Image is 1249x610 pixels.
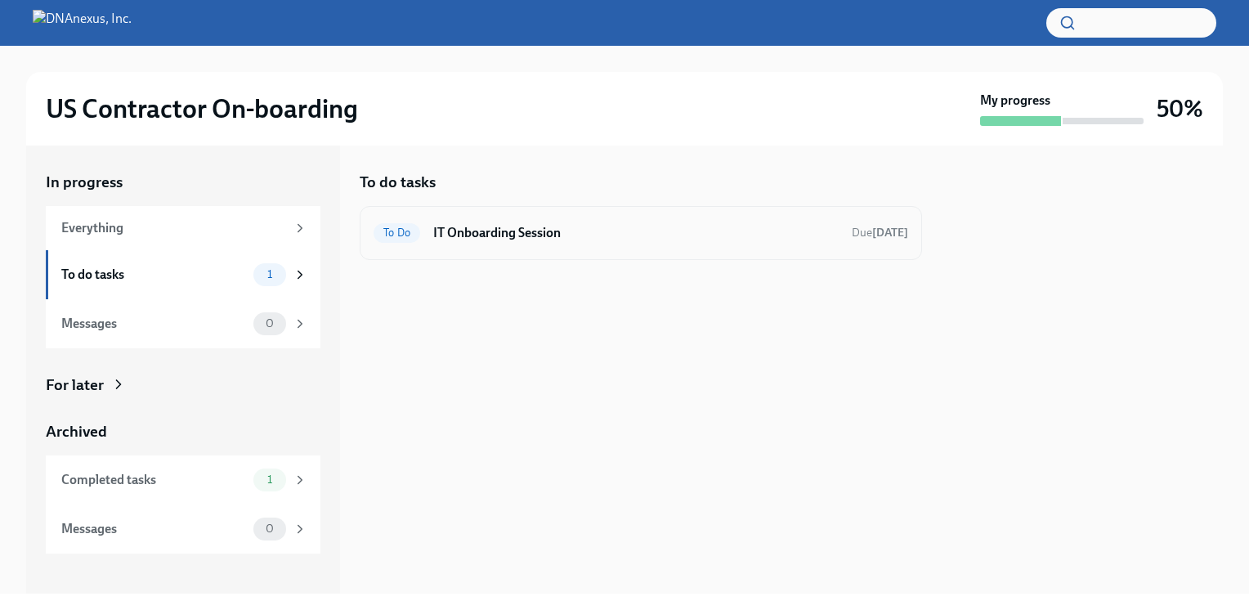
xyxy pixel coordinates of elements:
[374,220,908,246] a: To DoIT Onboarding SessionDue[DATE]
[980,92,1050,110] strong: My progress
[257,473,282,486] span: 1
[46,92,358,125] h2: US Contractor On-boarding
[1157,94,1203,123] h3: 50%
[61,266,247,284] div: To do tasks
[256,317,284,330] span: 0
[852,226,908,240] span: Due
[61,219,286,237] div: Everything
[46,505,320,554] a: Messages0
[46,172,320,193] a: In progress
[433,224,839,242] h6: IT Onboarding Session
[852,225,908,240] span: October 14th, 2025 12:00
[46,299,320,348] a: Messages0
[61,315,247,333] div: Messages
[33,10,132,36] img: DNAnexus, Inc.
[257,268,282,280] span: 1
[256,523,284,535] span: 0
[46,206,320,250] a: Everything
[360,172,436,193] h5: To do tasks
[46,250,320,299] a: To do tasks1
[872,226,908,240] strong: [DATE]
[46,421,320,442] a: Archived
[46,375,320,396] a: For later
[374,227,420,239] span: To Do
[46,375,104,396] div: For later
[46,455,320,505] a: Completed tasks1
[61,471,247,489] div: Completed tasks
[61,520,247,538] div: Messages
